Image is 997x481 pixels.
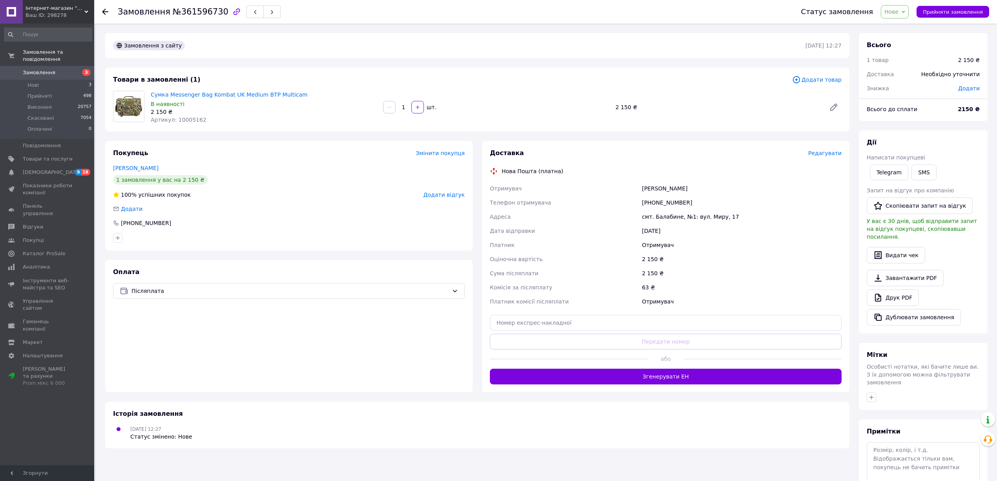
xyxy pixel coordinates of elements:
[867,85,889,91] span: Знижка
[867,154,925,161] span: Написати покупцеві
[416,150,465,156] span: Змінити покупця
[490,256,542,262] span: Оціночна вартість
[490,214,511,220] span: Адреса
[490,199,551,206] span: Телефон отримувача
[490,270,539,276] span: Сума післяплати
[640,181,843,196] div: [PERSON_NAME]
[867,309,961,326] button: Дублювати замовлення
[648,355,683,363] span: або
[867,187,954,194] span: Запит на відгук про компанію
[490,298,569,305] span: Платник комісії післяплати
[23,203,73,217] span: Панель управління
[89,82,91,89] span: 3
[923,9,983,15] span: Прийняти замовлення
[958,106,980,112] b: 2150 ₴
[83,93,91,100] span: 498
[640,210,843,224] div: смт. Балабине, №1: вул. Миру, 17
[870,165,908,180] a: Telegram
[867,247,925,263] button: Видати чек
[911,165,937,180] button: SMS
[151,101,184,107] span: В наявності
[102,8,108,16] div: Повернутися назад
[121,206,142,212] span: Додати
[23,169,81,176] span: [DEMOGRAPHIC_DATA]
[23,69,55,76] span: Замовлення
[640,224,843,238] div: [DATE]
[27,93,52,100] span: Прийняті
[118,7,170,16] span: Замовлення
[113,410,183,417] span: Історія замовлення
[26,12,94,19] div: Ваш ID: 298278
[113,191,191,199] div: успішних покупок
[23,318,73,332] span: Гаманець компанії
[867,198,973,214] button: Скопіювати запит на відгук
[490,242,515,248] span: Платник
[113,175,208,185] div: 1 замовлення у вас на 2 150 ₴
[640,294,843,309] div: Отримувач
[917,6,989,18] button: Прийняти замовлення
[612,102,823,113] div: 2 150 ₴
[640,196,843,210] div: [PHONE_NUMBER]
[884,9,898,15] span: Нове
[867,139,876,146] span: Дії
[867,270,944,286] a: Завантажити PDF
[80,115,91,122] span: 7054
[27,115,54,122] span: Скасовані
[867,57,889,63] span: 1 товар
[490,315,842,331] input: Номер експрес-накладної
[130,433,192,441] div: Статус змінено: Нове
[490,284,552,291] span: Комісія за післяплату
[867,428,900,435] span: Примітки
[131,287,449,295] span: Післяплата
[500,167,565,175] div: Нова Пошта (платна)
[75,169,81,176] span: 9
[23,339,43,346] span: Маркет
[173,7,228,16] span: №361596730
[113,76,201,83] span: Товари в замовленні (1)
[425,103,437,111] div: шт.
[23,298,73,312] span: Управління сайтом
[867,289,919,306] a: Друк PDF
[490,149,524,157] span: Доставка
[23,223,43,230] span: Відгуки
[490,369,842,384] button: Згенерувати ЕН
[113,91,144,122] img: Сумка Messenger Bag Kombat UK Medium BTP Multicam
[867,351,887,358] span: Мітки
[151,108,377,116] div: 2 150 ₴
[151,91,308,98] a: Сумка Messenger Bag Kombat UK Medium BTP Multicam
[805,42,842,49] time: [DATE] 12:27
[120,219,172,227] div: [PHONE_NUMBER]
[4,27,92,42] input: Пошук
[801,8,873,16] div: Статус замовлення
[27,82,39,89] span: Нові
[151,117,206,123] span: Артикул: 10005162
[23,277,73,291] span: Інструменти веб-майстра та SEO
[23,366,73,387] span: [PERSON_NAME] та рахунки
[640,266,843,280] div: 2 150 ₴
[113,268,139,276] span: Оплата
[23,49,94,63] span: Замовлення та повідомлення
[792,75,842,84] span: Додати товар
[82,69,90,76] span: 3
[113,41,185,50] div: Замовлення з сайту
[640,280,843,294] div: 63 ₴
[958,56,980,64] div: 2 150 ₴
[640,238,843,252] div: Отримувач
[81,169,90,176] span: 18
[23,352,63,359] span: Налаштування
[917,66,984,83] div: Необхідно уточнити
[867,364,979,386] span: Особисті нотатки, які бачите лише ви. З їх допомогою можна фільтрувати замовлення
[23,182,73,196] span: Показники роботи компанії
[27,104,52,111] span: Виконані
[89,126,91,133] span: 0
[867,41,891,49] span: Всього
[113,149,148,157] span: Покупець
[424,192,465,198] span: Додати відгук
[78,104,91,111] span: 20757
[23,380,73,387] div: Prom мікс 6 000
[113,165,159,171] a: [PERSON_NAME]
[867,218,977,240] span: У вас є 30 днів, щоб відправити запит на відгук покупцеві, скопіювавши посилання.
[121,192,137,198] span: 100%
[26,5,84,12] span: Інтернет-магазин "Мілітарка Воєнторг"
[640,252,843,266] div: 2 150 ₴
